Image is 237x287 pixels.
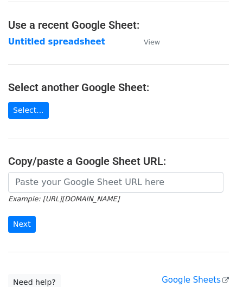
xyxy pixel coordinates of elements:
[144,38,160,46] small: View
[8,216,36,233] input: Next
[183,235,237,287] iframe: Chat Widget
[8,195,119,203] small: Example: [URL][DOMAIN_NAME]
[8,102,49,119] a: Select...
[133,37,160,47] a: View
[8,155,229,168] h4: Copy/paste a Google Sheet URL:
[8,37,105,47] a: Untitled spreadsheet
[162,275,229,285] a: Google Sheets
[8,172,223,193] input: Paste your Google Sheet URL here
[8,81,229,94] h4: Select another Google Sheet:
[8,18,229,31] h4: Use a recent Google Sheet:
